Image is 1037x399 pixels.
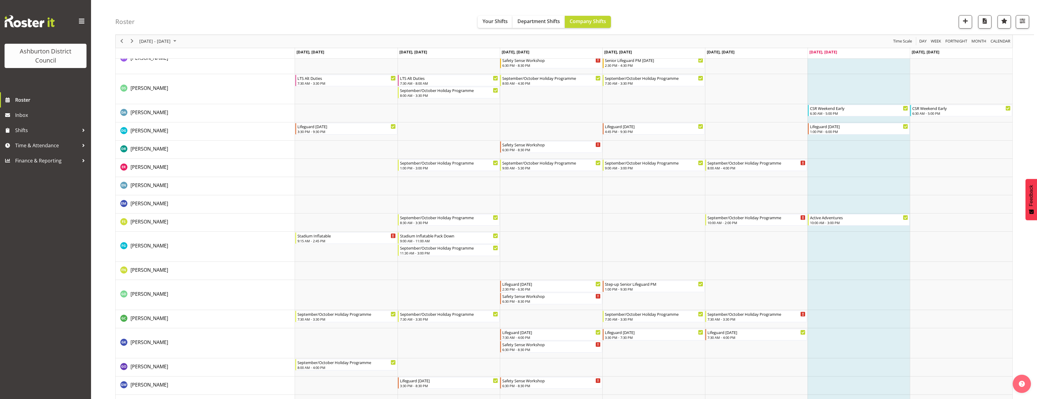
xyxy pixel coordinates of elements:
button: Timeline Day [918,38,928,45]
div: Felix Glasner"s event - September/October Holiday Programme Begin From Tuesday, September 30, 202... [398,244,500,256]
td: Ela Reyes resource [116,159,295,177]
span: Finance & Reporting [15,156,79,165]
div: Stadium Inflatable [297,233,396,239]
div: 2:30 PM - 4:30 PM [605,63,703,68]
div: Ela Reyes"s event - September/October Holiday Programme Begin From Thursday, October 2, 2025 at 9... [603,159,705,171]
a: [PERSON_NAME] [130,339,168,346]
td: Ellen McManus resource [116,177,295,195]
div: 8:00 AM - 4:00 PM [297,365,396,370]
div: Georgie Cartney"s event - September/October Holiday Programme Begin From Monday, September 29, 20... [295,311,397,322]
div: Safety Sense Workshop [502,57,601,63]
div: Lifeguard [DATE] [810,123,908,129]
div: Drew Gilbert"s event - Lifeguard Saturday Begin From Saturday, October 4, 2025 at 1:00:00 PM GMT+... [808,123,910,135]
button: Your Shifts [478,16,513,28]
span: [DATE], [DATE] [399,49,427,55]
div: Gideon Kuipers"s event - Lifeguard Thursday Begin From Thursday, October 2, 2025 at 3:30:00 PM GM... [603,329,705,340]
div: 2:30 PM - 6:30 PM [502,287,601,292]
button: Timeline Week [930,38,942,45]
a: [PERSON_NAME] [130,84,168,92]
div: 9:00 AM - 11:00 AM [400,238,498,243]
span: calendar [990,38,1011,45]
span: Your Shifts [483,18,508,25]
div: Lifeguard [DATE] [502,281,601,287]
td: Gaston di Laudo resource [116,280,295,310]
div: 4:45 PM - 9:30 PM [605,129,703,134]
div: 7:30 AM - 3:30 PM [605,317,703,322]
span: [PERSON_NAME] [130,164,168,170]
div: Gaston di Laudo"s event - Step-up Senior Lifeguard PM Begin From Thursday, October 2, 2025 at 1:0... [603,281,705,292]
button: Time Scale [892,38,913,45]
a: [PERSON_NAME] [130,218,168,225]
span: Time & Attendance [15,141,79,150]
button: Add a new shift [959,15,972,29]
div: 9:00 AM - 5:30 PM [502,165,601,170]
td: Guy Ward resource [116,377,295,395]
a: [PERSON_NAME] [130,381,168,388]
button: Fortnight [944,38,968,45]
div: September/October Holiday Programme [297,359,396,365]
span: [DATE], [DATE] [604,49,632,55]
div: September/October Holiday Programme [707,311,806,317]
button: Month [990,38,1012,45]
div: September/October Holiday Programme [400,160,498,166]
span: [PERSON_NAME] [130,109,168,116]
div: 6:30 PM - 8:30 PM [502,299,601,304]
div: Georgie Cartney"s event - September/October Holiday Programme Begin From Friday, October 3, 2025 ... [705,311,807,322]
a: [PERSON_NAME] [130,242,168,249]
div: 6:30 PM - 8:30 PM [502,63,601,68]
span: Time Scale [893,38,913,45]
div: September/October Holiday Programme [400,311,498,317]
span: [PERSON_NAME] [130,363,168,370]
div: Safety Sense Workshop [502,142,601,148]
div: 7:30 AM - 3:30 PM [605,81,703,86]
div: Gideon Kuipers"s event - Lifeguard Friday Begin From Friday, October 3, 2025 at 7:30:00 AM GMT+13... [705,329,807,340]
button: Download a PDF of the roster according to the set date range. [978,15,991,29]
a: [PERSON_NAME] [130,266,168,274]
div: Felix Glasner"s event - Stadium Inflatable Begin From Monday, September 29, 2025 at 9:15:00 AM GM... [295,232,397,244]
div: 10:00 AM - 2:00 PM [707,220,806,225]
div: Lifeguard [DATE] [502,329,601,335]
a: [PERSON_NAME] [130,363,168,370]
div: CSR Weekend Early [912,105,1011,111]
button: Previous [118,38,126,45]
div: 10:00 AM - 3:00 PM [810,220,908,225]
div: Drew Gilbert"s event - Lifeguard Thursday Begin From Thursday, October 2, 2025 at 4:45:00 PM GMT+... [603,123,705,135]
span: [PERSON_NAME] [130,200,168,207]
img: Rosterit website logo [5,15,55,27]
span: Shifts [15,126,79,135]
span: Inbox [15,111,88,120]
span: [PERSON_NAME] [130,315,168,322]
div: 6:30 AM - 5:00 PM [810,111,908,116]
span: [PERSON_NAME] [130,182,168,189]
div: September/October Holiday Programme [297,311,396,317]
td: Georgie Cartney resource [116,310,295,328]
div: Sep 29 - Oct 05, 2025 [137,35,180,48]
div: Fahima Safi"s event - Active Adventures Begin From Saturday, October 4, 2025 at 10:00:00 AM GMT+1... [808,214,910,226]
div: Guy Ward"s event - Lifeguard Tuesday Begin From Tuesday, September 30, 2025 at 3:30:00 PM GMT+13:... [398,377,500,389]
td: Fahima Safi resource [116,213,295,232]
a: [PERSON_NAME] [130,145,168,152]
div: 8:00 AM - 3:30 PM [400,93,498,98]
div: previous period [117,35,127,48]
div: 7:30 AM - 8:00 AM [400,81,498,86]
div: 7:30 AM - 3:30 PM [297,317,396,322]
div: 1:00 PM - 9:30 PM [605,287,703,292]
div: Ela Reyes"s event - September/October Holiday Programme Begin From Wednesday, October 1, 2025 at ... [500,159,602,171]
button: October 2025 [138,38,179,45]
span: [DATE], [DATE] [502,49,529,55]
div: Darlene Parlane"s event - LTS Alt Duties Begin From Tuesday, September 30, 2025 at 7:30:00 AM GMT... [398,75,500,86]
div: 6:30 AM - 5:00 PM [912,111,1011,116]
div: Safety Sense Workshop [502,377,601,384]
div: September/October Holiday Programme [605,75,703,81]
span: [PERSON_NAME] [130,127,168,134]
span: [DATE], [DATE] [912,49,939,55]
td: Emily Meadows resource [116,195,295,213]
td: Deborah Anderson resource [116,104,295,122]
div: Darlene Parlane"s event - September/October Holiday Programme Begin From Wednesday, October 1, 20... [500,75,602,86]
div: Gideon Kuipers"s event - Safety Sense Workshop Begin From Wednesday, October 1, 2025 at 6:30:00 P... [500,341,602,353]
span: [PERSON_NAME] [130,291,168,297]
div: Lifeguard [DATE] [605,123,703,129]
